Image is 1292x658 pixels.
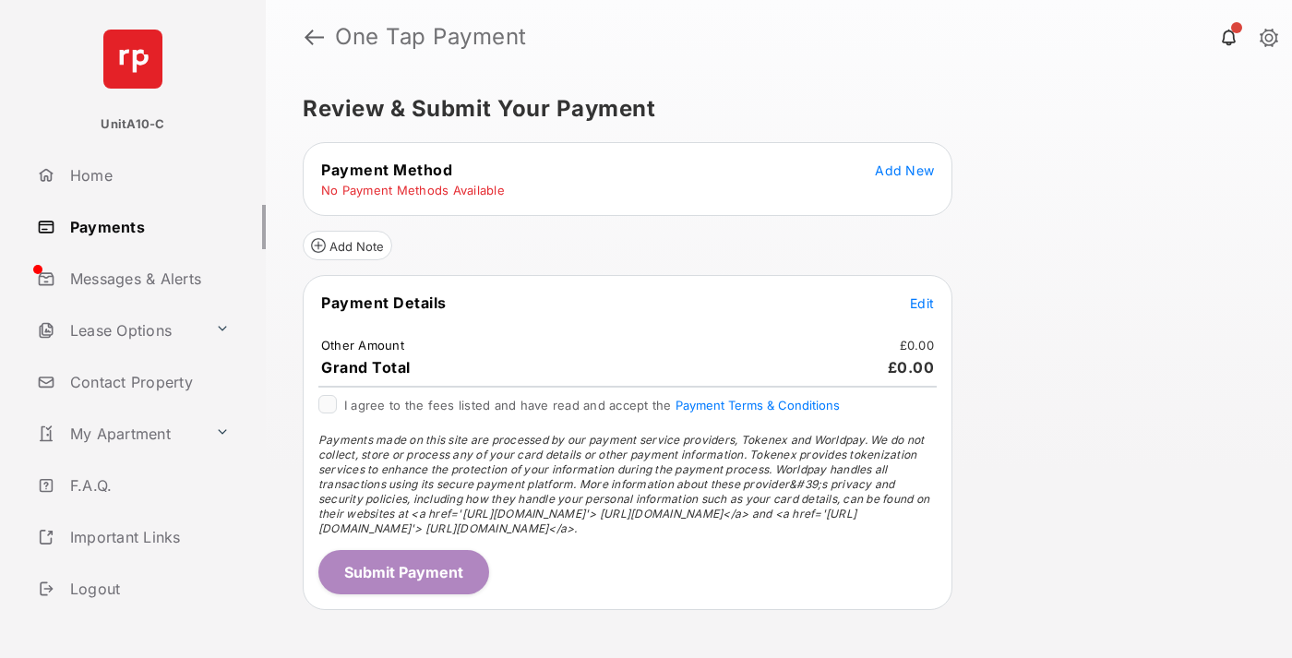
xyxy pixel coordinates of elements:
[30,463,266,508] a: F.A.Q.
[888,358,935,377] span: £0.00
[30,308,208,353] a: Lease Options
[875,162,934,178] span: Add New
[318,433,929,535] span: Payments made on this site are processed by our payment service providers, Tokenex and Worldpay. ...
[318,550,489,594] button: Submit Payment
[101,115,164,134] p: UnitA10-C
[30,153,266,197] a: Home
[875,161,934,179] button: Add New
[30,567,266,611] a: Logout
[321,358,411,377] span: Grand Total
[910,293,934,312] button: Edit
[30,257,266,301] a: Messages & Alerts
[320,337,405,353] td: Other Amount
[303,231,392,260] button: Add Note
[30,205,266,249] a: Payments
[30,515,237,559] a: Important Links
[320,182,506,198] td: No Payment Methods Available
[103,30,162,89] img: svg+xml;base64,PHN2ZyB4bWxucz0iaHR0cDovL3d3dy53My5vcmcvMjAwMC9zdmciIHdpZHRoPSI2NCIgaGVpZ2h0PSI2NC...
[30,412,208,456] a: My Apartment
[321,161,452,179] span: Payment Method
[30,360,266,404] a: Contact Property
[321,293,447,312] span: Payment Details
[303,98,1240,120] h5: Review & Submit Your Payment
[676,398,840,413] button: I agree to the fees listed and have read and accept the
[344,398,840,413] span: I agree to the fees listed and have read and accept the
[910,295,934,311] span: Edit
[899,337,935,353] td: £0.00
[335,26,527,48] strong: One Tap Payment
